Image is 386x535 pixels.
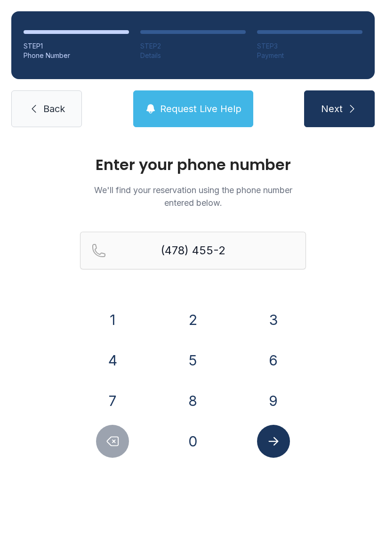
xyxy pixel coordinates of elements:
button: 9 [257,384,290,417]
div: Payment [257,51,362,60]
button: 7 [96,384,129,417]
div: STEP 3 [257,41,362,51]
button: 5 [177,344,209,377]
button: 6 [257,344,290,377]
h1: Enter your phone number [80,157,306,172]
button: 2 [177,303,209,336]
p: We'll find your reservation using the phone number entered below. [80,184,306,209]
span: Next [321,102,343,115]
button: 0 [177,425,209,458]
span: Request Live Help [160,102,241,115]
button: 4 [96,344,129,377]
button: Submit lookup form [257,425,290,458]
span: Back [43,102,65,115]
button: Delete number [96,425,129,458]
input: Reservation phone number [80,232,306,269]
div: STEP 2 [140,41,246,51]
button: 3 [257,303,290,336]
div: Details [140,51,246,60]
div: Phone Number [24,51,129,60]
button: 8 [177,384,209,417]
div: STEP 1 [24,41,129,51]
button: 1 [96,303,129,336]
